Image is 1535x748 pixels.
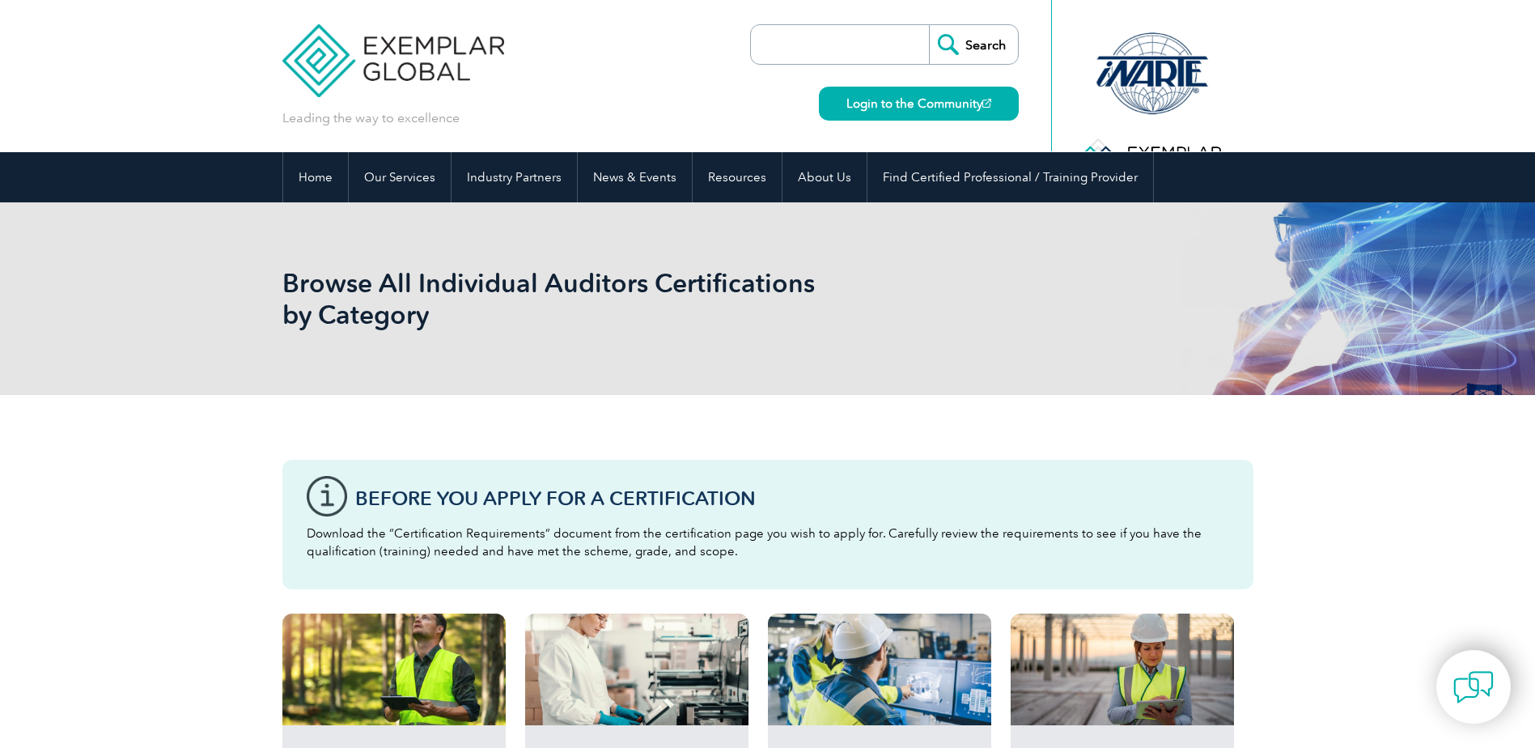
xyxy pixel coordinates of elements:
[693,152,782,202] a: Resources
[819,87,1019,121] a: Login to the Community
[1453,667,1494,708] img: contact-chat.png
[782,152,867,202] a: About Us
[349,152,451,202] a: Our Services
[452,152,577,202] a: Industry Partners
[867,152,1153,202] a: Find Certified Professional / Training Provider
[982,99,991,108] img: open_square.png
[282,109,460,127] p: Leading the way to excellence
[929,25,1018,64] input: Search
[578,152,692,202] a: News & Events
[283,152,348,202] a: Home
[282,267,904,330] h1: Browse All Individual Auditors Certifications by Category
[355,488,1229,508] h3: Before You Apply For a Certification
[307,525,1229,560] p: Download the “Certification Requirements” document from the certification page you wish to apply ...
